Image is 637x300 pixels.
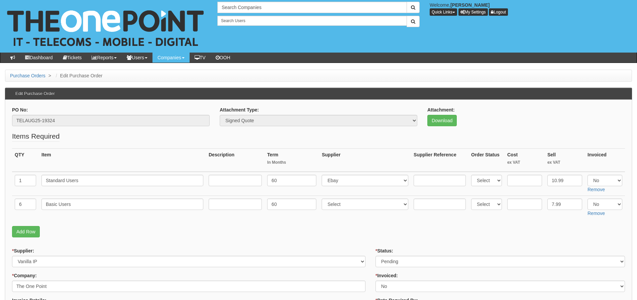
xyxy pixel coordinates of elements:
a: Reports [87,53,122,63]
th: Invoiced [585,148,625,172]
th: Term [264,148,319,172]
a: Users [122,53,152,63]
label: Attachment: [427,106,455,113]
button: Quick Links [430,8,457,16]
th: Sell [545,148,585,172]
a: Add Row [12,226,40,237]
div: Welcome, [425,2,637,16]
th: Order Status [468,148,505,172]
a: Companies [152,53,190,63]
a: Tickets [58,53,87,63]
label: Invoiced: [376,272,398,279]
th: Cost [505,148,545,172]
h3: Edit Purchase Order [12,88,58,99]
a: OOH [211,53,235,63]
th: QTY [12,148,39,172]
th: Supplier Reference [411,148,468,172]
li: Edit Purchase Order [54,72,103,79]
small: ex VAT [547,160,582,165]
th: Supplier [319,148,411,172]
a: Purchase Orders [10,73,45,78]
small: In Months [267,160,316,165]
label: Supplier: [12,247,34,254]
th: Description [206,148,264,172]
label: Attachment Type: [220,106,259,113]
a: TV [190,53,211,63]
span: > [47,73,53,78]
legend: Items Required [12,131,60,142]
a: Remove [588,211,605,216]
b: [PERSON_NAME] [450,2,490,8]
a: Remove [588,187,605,192]
a: Dashboard [20,53,58,63]
label: Status: [376,247,393,254]
a: Logout [489,8,508,16]
th: Item [39,148,206,172]
input: Search Users [217,16,407,26]
label: PO No: [12,106,28,113]
input: Search Companies [217,2,407,13]
a: My Settings [458,8,488,16]
small: ex VAT [507,160,542,165]
a: Download [427,115,457,126]
label: Company: [12,272,37,279]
